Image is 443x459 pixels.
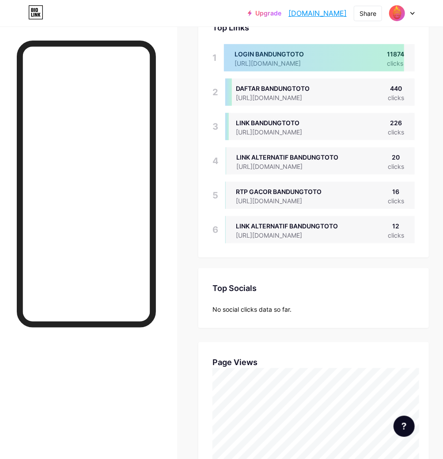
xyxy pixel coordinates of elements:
[236,93,316,102] div: [URL][DOMAIN_NAME]
[388,162,404,171] div: clicks
[212,44,217,71] div: 1
[212,216,218,243] div: 6
[212,147,219,175] div: 4
[212,356,415,368] div: Page Views
[389,5,405,22] img: Bandung Banned
[212,113,218,140] div: 3
[212,182,218,209] div: 5
[388,231,404,240] div: clicks
[388,187,404,196] div: 16
[360,9,376,18] div: Share
[236,162,338,171] div: [URL][DOMAIN_NAME]
[236,127,316,137] div: [URL][DOMAIN_NAME]
[388,127,404,137] div: clicks
[388,93,404,102] div: clicks
[236,153,338,162] div: LINK ALTERNATIF BANDUNGTOTO
[236,231,338,240] div: [URL][DOMAIN_NAME]
[288,8,347,19] a: [DOMAIN_NAME]
[388,118,404,127] div: 226
[388,84,404,93] div: 440
[236,118,316,127] div: LINK BANDUNGTOTO
[212,305,415,314] div: No social clicks data so far.
[388,196,404,205] div: clicks
[248,10,281,17] a: Upgrade
[212,22,415,34] div: Top Links
[212,78,218,106] div: 2
[388,221,404,231] div: 12
[212,282,415,294] div: Top Socials
[236,84,316,93] div: DAFTAR BANDUNGTOTO
[236,221,338,231] div: LINK ALTERNATIF BANDUNGTOTO
[236,196,322,205] div: [URL][DOMAIN_NAME]
[236,187,322,196] div: RTP GACOR BANDUNGTOTO
[388,153,404,162] div: 20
